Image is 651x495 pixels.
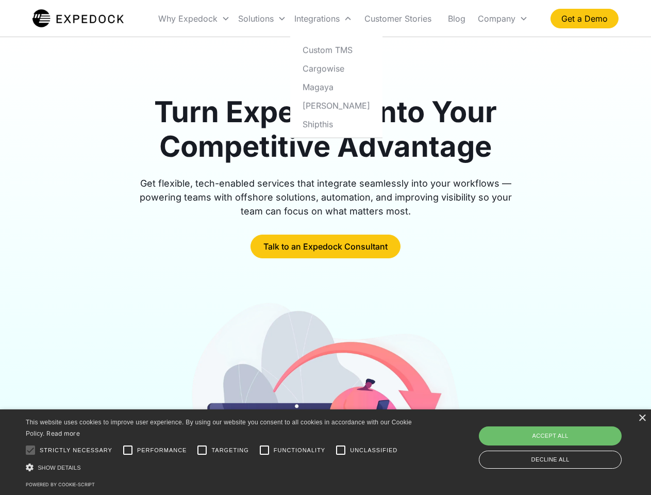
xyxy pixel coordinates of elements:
[32,8,124,29] a: home
[46,430,80,437] a: Read more
[550,9,619,28] a: Get a Demo
[128,95,524,164] h1: Turn Expedock Into Your Competitive Advantage
[440,1,474,36] a: Blog
[38,465,81,471] span: Show details
[294,77,378,96] a: Magaya
[294,13,340,24] div: Integrations
[274,446,325,455] span: Functionality
[26,462,415,473] div: Show details
[479,384,651,495] iframe: Chat Widget
[474,1,532,36] div: Company
[128,176,524,218] div: Get flexible, tech-enabled services that integrate seamlessly into your workflows — powering team...
[290,1,356,36] div: Integrations
[26,419,412,438] span: This website uses cookies to improve user experience. By using our website you consent to all coo...
[356,1,440,36] a: Customer Stories
[32,8,124,29] img: Expedock Logo
[251,235,400,258] a: Talk to an Expedock Consultant
[290,36,382,138] nav: Integrations
[154,1,234,36] div: Why Expedock
[26,482,95,487] a: Powered by cookie-script
[137,446,187,455] span: Performance
[40,446,112,455] span: Strictly necessary
[238,13,274,24] div: Solutions
[294,40,378,59] a: Custom TMS
[478,13,515,24] div: Company
[350,446,397,455] span: Unclassified
[234,1,290,36] div: Solutions
[294,96,378,114] a: [PERSON_NAME]
[211,446,248,455] span: Targeting
[294,114,378,133] a: Shipthis
[158,13,218,24] div: Why Expedock
[294,59,378,77] a: Cargowise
